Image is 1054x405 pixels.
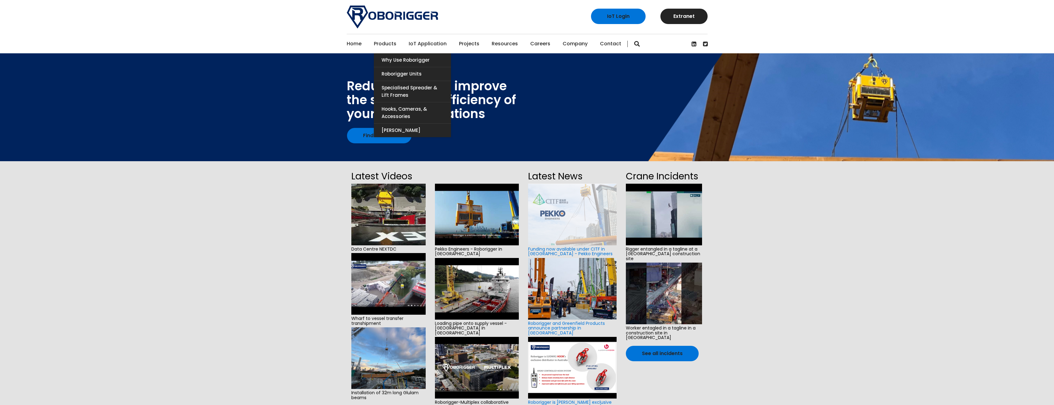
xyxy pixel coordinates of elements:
[351,184,426,245] img: hqdefault.jpg
[351,389,426,402] span: Installation of 32m long Glulam beams
[374,67,451,81] a: Roborigger Units
[528,246,613,257] a: Funding now available under CITF in [GEOGRAPHIC_DATA] - Pekko Engineers
[347,128,411,143] a: Find out how
[435,320,519,337] span: Loading pipe onto supply vessel - [GEOGRAPHIC_DATA] in [GEOGRAPHIC_DATA]
[528,169,616,184] h2: Latest News
[374,81,451,102] a: Specialised Spreader & Lift Frames
[530,34,550,53] a: Careers
[374,102,451,123] a: Hooks, Cameras, & Accessories
[351,327,426,389] img: e6f0d910-cd76-44a6-a92d-b5ff0f84c0aa-2.jpg
[626,346,699,361] a: See all incidents
[374,124,451,137] a: [PERSON_NAME]
[347,34,362,53] a: Home
[351,253,426,315] img: hqdefault.jpg
[626,263,702,324] img: hqdefault.jpg
[528,320,605,336] a: Roborigger and Greenfield Products announce partnership in [GEOGRAPHIC_DATA]
[351,315,426,327] span: Wharf to vessel transfer transhipment
[591,9,646,24] a: IoT Login
[351,169,426,184] h2: Latest Videos
[492,34,518,53] a: Resources
[435,258,519,320] img: hqdefault.jpg
[374,53,451,67] a: Why use Roborigger
[435,245,519,258] span: Pekko Engineers - Roborigger in [GEOGRAPHIC_DATA]
[435,184,519,245] img: hqdefault.jpg
[600,34,621,53] a: Contact
[351,245,426,253] span: Data Centre NEXTDC
[626,324,702,342] span: Worker entagled in a tagline in a construction site in [GEOGRAPHIC_DATA]
[626,169,702,184] h2: Crane Incidents
[374,34,396,53] a: Products
[347,6,438,28] img: Roborigger
[409,34,447,53] a: IoT Application
[347,79,516,121] div: Reduce cost and improve the safety and efficiency of your lifting operations
[459,34,479,53] a: Projects
[563,34,588,53] a: Company
[626,245,702,263] span: Rigger entangled in a tagline at a [GEOGRAPHIC_DATA] construction site
[435,337,519,399] img: hqdefault.jpg
[660,9,708,24] a: Extranet
[626,184,702,245] img: hqdefault.jpg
